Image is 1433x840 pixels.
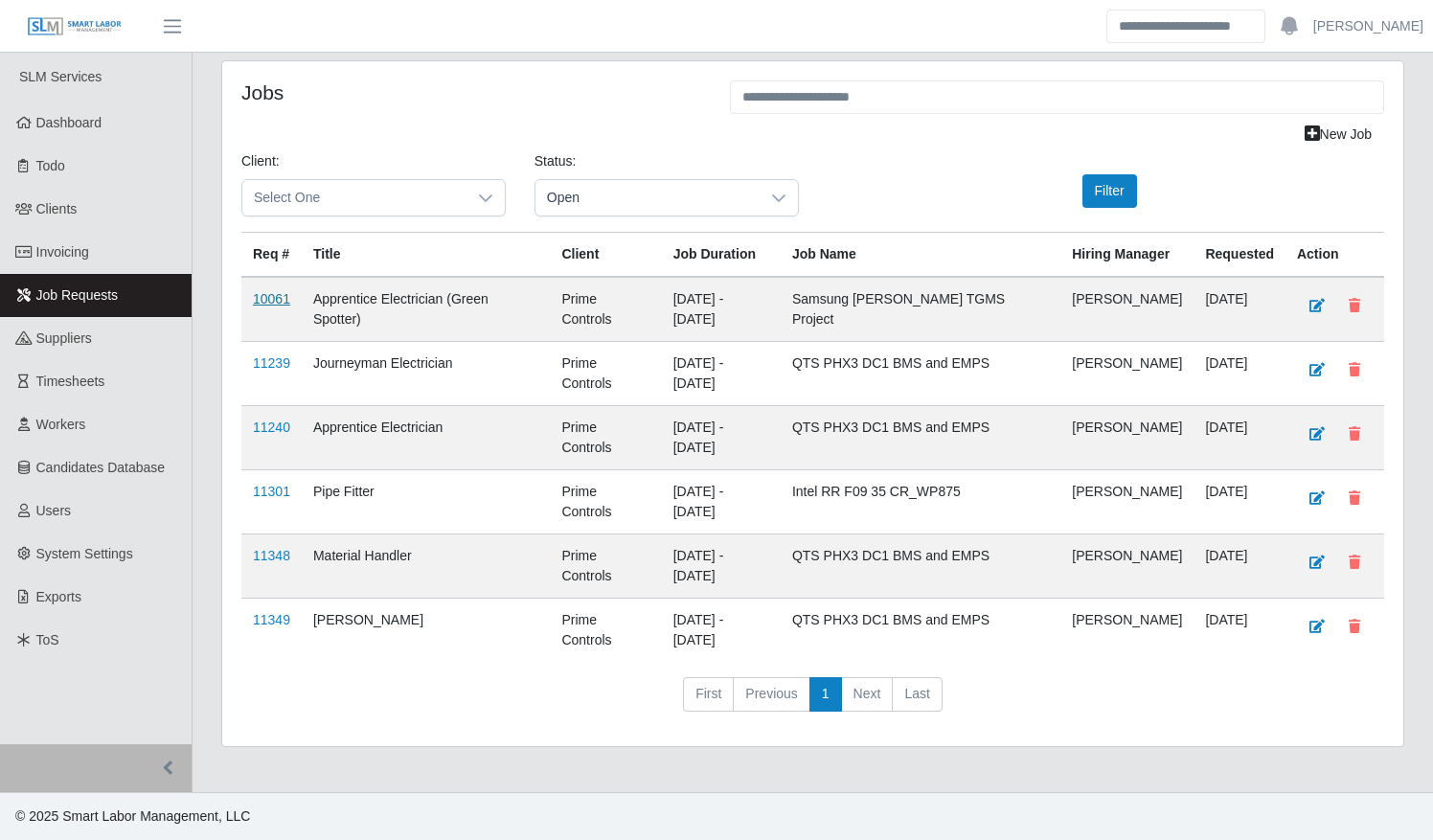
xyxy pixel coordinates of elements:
td: [DATE] [1194,599,1285,663]
td: [PERSON_NAME] [1060,599,1194,663]
td: [PERSON_NAME] [1060,342,1194,406]
span: Job Requests [36,287,119,303]
th: Client [550,233,661,278]
td: [PERSON_NAME] [1060,534,1194,599]
td: [DATE] - [DATE] [662,277,781,342]
td: [DATE] [1194,342,1285,406]
span: Invoicing [36,244,89,260]
td: QTS PHX3 DC1 BMS and EMPS [781,342,1060,406]
h4: Jobs [241,80,701,104]
label: Client: [241,151,280,171]
td: Prime Controls [550,470,661,534]
span: Timesheets [36,374,105,389]
td: [DATE] [1194,534,1285,599]
th: Hiring Manager [1060,233,1194,278]
td: Pipe Fitter [302,470,551,534]
a: 11240 [253,420,290,435]
td: [DATE] [1194,470,1285,534]
td: [PERSON_NAME] [1060,406,1194,470]
th: Job Name [781,233,1060,278]
td: [DATE] [1194,406,1285,470]
td: [DATE] - [DATE] [662,342,781,406]
span: Select One [242,180,466,216]
td: Intel RR F09 35 CR_WP875 [781,470,1060,534]
a: 11239 [253,355,290,371]
span: Clients [36,201,78,216]
span: ToS [36,632,59,647]
td: [PERSON_NAME] [1060,470,1194,534]
a: New Job [1292,118,1384,151]
td: Prime Controls [550,342,661,406]
span: Exports [36,589,81,604]
span: Suppliers [36,330,92,346]
span: Workers [36,417,86,432]
td: QTS PHX3 DC1 BMS and EMPS [781,534,1060,599]
td: [PERSON_NAME] [1060,277,1194,342]
span: Open [535,180,760,216]
a: [PERSON_NAME] [1313,16,1423,36]
a: 11349 [253,612,290,627]
a: 11348 [253,548,290,563]
a: 11301 [253,484,290,499]
a: 10061 [253,291,290,306]
th: Action [1285,233,1384,278]
td: [DATE] - [DATE] [662,406,781,470]
td: Material Handler [302,534,551,599]
button: Filter [1082,174,1137,208]
span: Todo [36,158,65,173]
th: Req # [241,233,302,278]
th: Job Duration [662,233,781,278]
a: 1 [809,677,842,712]
th: Requested [1194,233,1285,278]
td: Prime Controls [550,406,661,470]
td: [PERSON_NAME] [302,599,551,663]
td: Journeyman Electrician [302,342,551,406]
td: [DATE] [1194,277,1285,342]
td: Prime Controls [550,599,661,663]
nav: pagination [241,677,1384,727]
img: SLM Logo [27,16,123,37]
span: Dashboard [36,115,102,130]
th: Title [302,233,551,278]
td: QTS PHX3 DC1 BMS and EMPS [781,406,1060,470]
input: Search [1106,10,1265,43]
span: Candidates Database [36,460,166,475]
td: [DATE] - [DATE] [662,534,781,599]
td: Apprentice Electrician (Green Spotter) [302,277,551,342]
label: Status: [535,151,577,171]
td: Prime Controls [550,534,661,599]
span: © 2025 Smart Labor Management, LLC [15,808,250,824]
span: Users [36,503,72,518]
td: [DATE] - [DATE] [662,470,781,534]
span: SLM Services [19,69,102,84]
td: [DATE] - [DATE] [662,599,781,663]
td: QTS PHX3 DC1 BMS and EMPS [781,599,1060,663]
td: Samsung [PERSON_NAME] TGMS Project [781,277,1060,342]
span: System Settings [36,546,133,561]
td: Prime Controls [550,277,661,342]
td: Apprentice Electrician [302,406,551,470]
